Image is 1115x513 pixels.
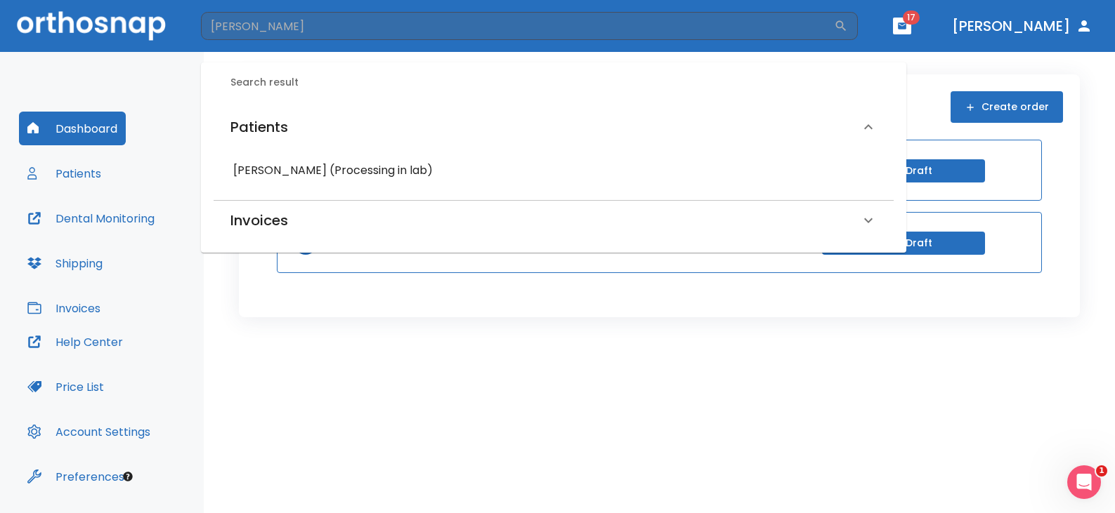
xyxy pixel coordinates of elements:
[230,75,894,91] h6: Search result
[1067,465,1101,499] iframe: Intercom live chat
[903,11,920,25] span: 17
[19,201,163,235] button: Dental Monitoring
[19,112,126,145] button: Dashboard
[19,415,159,448] button: Account Settings
[17,11,166,40] img: Orthosnap
[201,12,834,40] input: Search by Patient Name or Case #
[951,91,1063,123] button: Create order
[19,370,112,404] button: Price List
[19,460,133,493] button: Preferences
[230,209,288,232] h6: Invoices
[19,156,110,190] button: Patients
[230,116,288,138] h6: Patients
[233,161,874,180] h6: [PERSON_NAME] (Processing in lab)
[1096,465,1107,477] span: 1
[19,325,131,359] button: Help Center
[946,13,1098,39] button: [PERSON_NAME]
[19,291,109,325] button: Invoices
[122,470,134,483] div: Tooltip anchor
[19,246,111,280] button: Shipping
[214,201,894,240] div: Invoices
[214,102,894,152] div: Patients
